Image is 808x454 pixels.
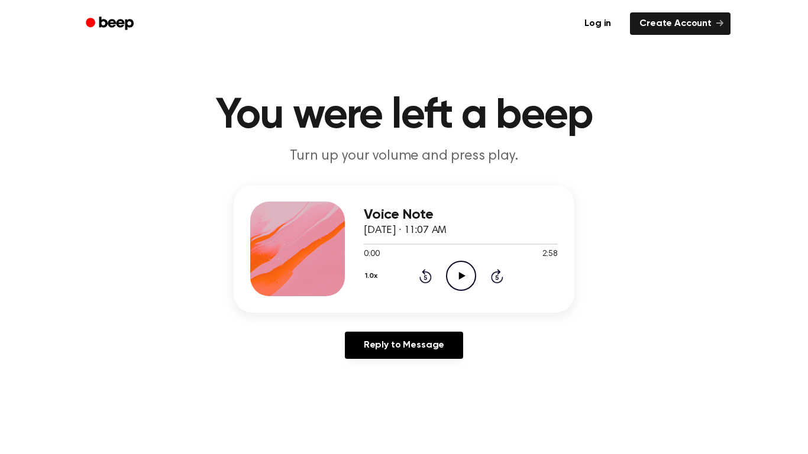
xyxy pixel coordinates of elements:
[364,207,558,223] h3: Voice Note
[101,95,707,137] h1: You were left a beep
[364,248,379,261] span: 0:00
[364,225,447,236] span: [DATE] · 11:07 AM
[630,12,731,35] a: Create Account
[77,12,144,35] a: Beep
[573,10,623,37] a: Log in
[542,248,558,261] span: 2:58
[177,147,631,166] p: Turn up your volume and press play.
[364,266,382,286] button: 1.0x
[345,332,463,359] a: Reply to Message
